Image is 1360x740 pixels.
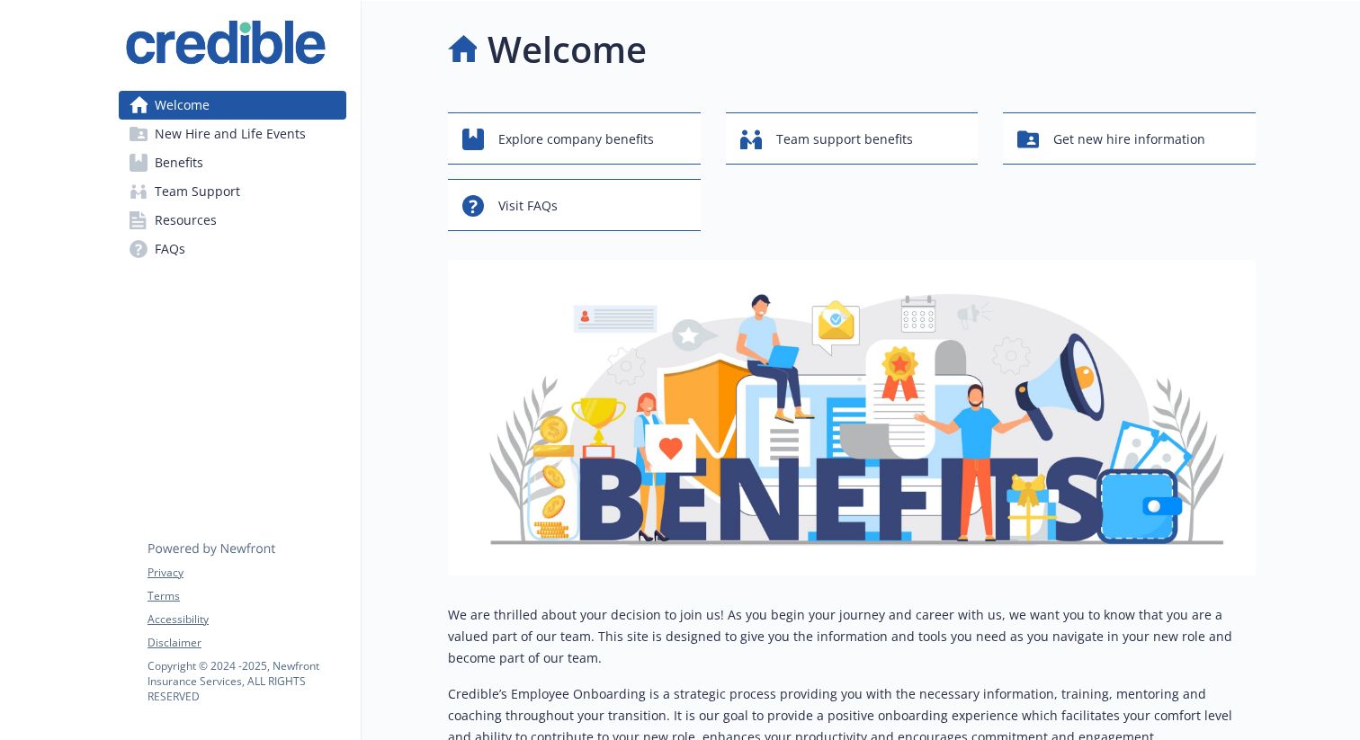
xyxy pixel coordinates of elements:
span: Visit FAQs [498,189,558,223]
h1: Welcome [488,22,647,76]
a: Team Support [119,177,346,206]
span: Team support benefits [776,122,913,156]
img: overview page banner [448,260,1256,575]
span: Welcome [155,91,210,120]
a: Welcome [119,91,346,120]
button: Get new hire information [1003,112,1256,165]
button: Visit FAQs [448,179,701,231]
span: Benefits [155,148,203,177]
a: Accessibility [148,611,345,628]
a: Terms [148,588,345,604]
span: Team Support [155,177,240,206]
span: Get new hire information [1053,122,1205,156]
a: FAQs [119,235,346,263]
a: Privacy [148,565,345,581]
a: Disclaimer [148,635,345,651]
button: Explore company benefits [448,112,701,165]
a: Benefits [119,148,346,177]
span: New Hire and Life Events [155,120,306,148]
p: Copyright © 2024 - 2025 , Newfront Insurance Services, ALL RIGHTS RESERVED [148,658,345,704]
button: Team support benefits [726,112,979,165]
a: New Hire and Life Events [119,120,346,148]
span: FAQs [155,235,185,263]
p: We are thrilled about your decision to join us! As you begin your journey and career with us, we ... [448,604,1256,669]
span: Resources [155,206,217,235]
span: Explore company benefits [498,122,654,156]
a: Resources [119,206,346,235]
